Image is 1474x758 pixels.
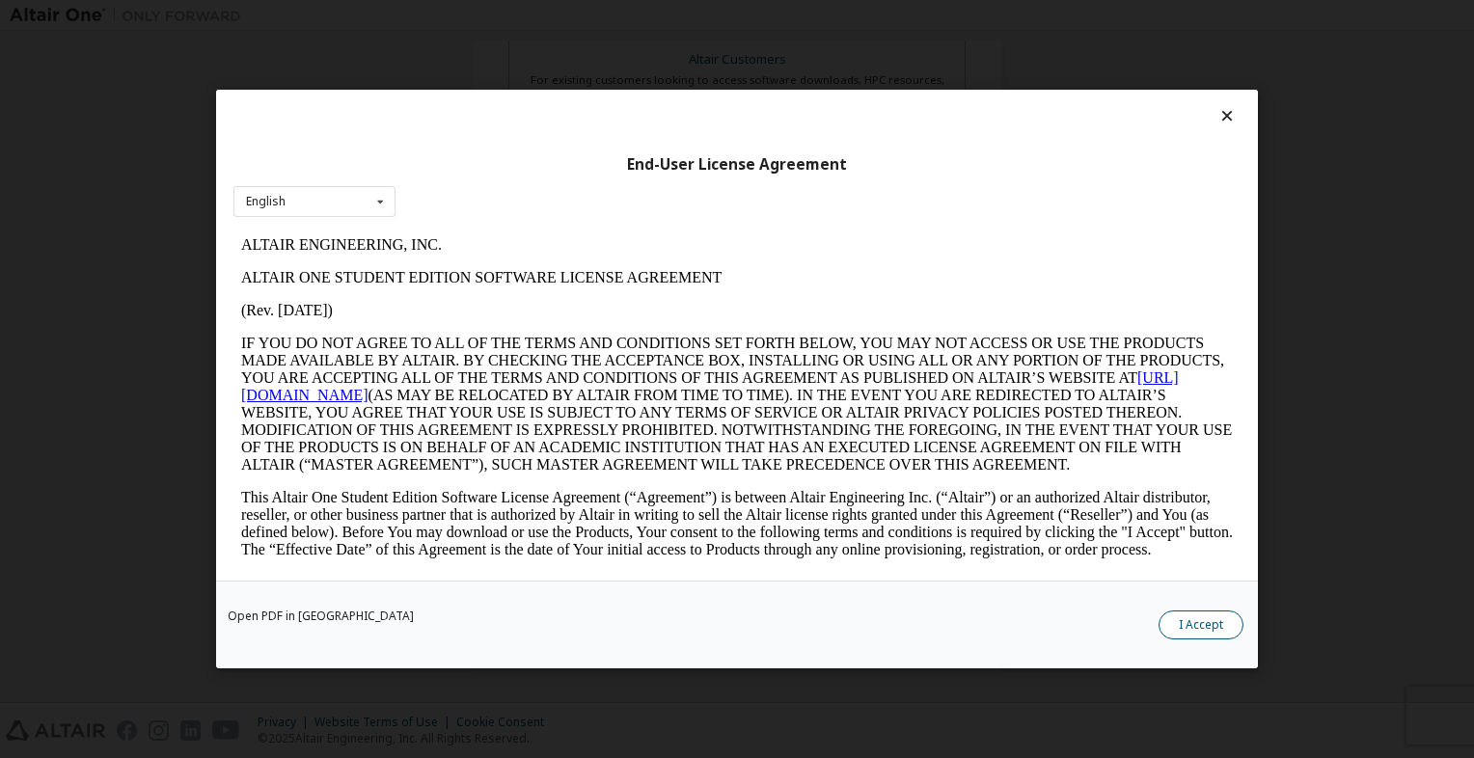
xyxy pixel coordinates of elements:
a: Open PDF in [GEOGRAPHIC_DATA] [228,610,414,622]
div: English [246,196,286,207]
p: This Altair One Student Edition Software License Agreement (“Agreement”) is between Altair Engine... [8,260,999,330]
button: I Accept [1159,610,1243,639]
p: ALTAIR ENGINEERING, INC. [8,8,999,25]
div: End-User License Agreement [233,155,1241,175]
p: ALTAIR ONE STUDENT EDITION SOFTWARE LICENSE AGREEMENT [8,41,999,58]
p: IF YOU DO NOT AGREE TO ALL OF THE TERMS AND CONDITIONS SET FORTH BELOW, YOU MAY NOT ACCESS OR USE... [8,106,999,245]
p: (Rev. [DATE]) [8,73,999,91]
a: [URL][DOMAIN_NAME] [8,141,945,175]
